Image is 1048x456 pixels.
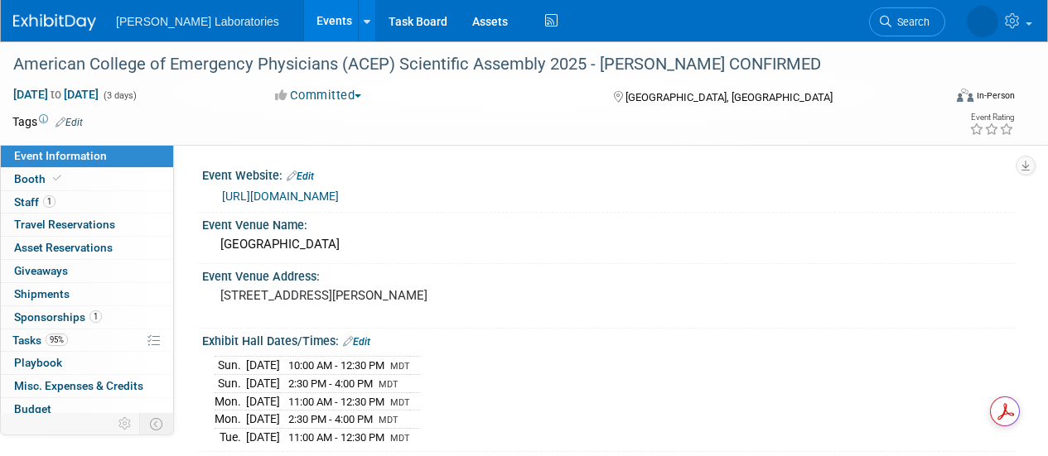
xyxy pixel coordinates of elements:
[215,232,1002,257] div: [GEOGRAPHIC_DATA]
[14,356,62,369] span: Playbook
[269,87,368,104] button: Committed
[246,392,280,410] td: [DATE]
[390,433,410,444] span: MDT
[390,361,410,372] span: MDT
[288,377,373,390] span: 2:30 PM - 4:00 PM
[1,283,173,305] a: Shipments
[222,190,339,203] a: [URL][DOMAIN_NAME]
[140,413,174,434] td: Toggle Event Tabs
[1,306,173,329] a: Sponsorships1
[202,213,1015,233] div: Event Venue Name:
[868,86,1015,111] div: Event Format
[46,334,68,346] span: 95%
[288,396,384,408] span: 11:00 AM - 12:30 PM
[12,113,83,130] td: Tags
[288,431,384,444] span: 11:00 AM - 12:30 PM
[102,90,137,101] span: (3 days)
[976,89,1015,102] div: In-Person
[1,352,173,374] a: Playbook
[48,88,64,101] span: to
[89,310,102,323] span: 1
[1,214,173,236] a: Travel Reservations
[869,7,945,36] a: Search
[246,410,280,429] td: [DATE]
[220,288,523,303] pre: [STREET_ADDRESS][PERSON_NAME]
[7,50,930,79] div: American College of Emergency Physicians (ACEP) Scientific Assembly 2025 - [PERSON_NAME] CONFIRMED
[1,191,173,214] a: Staff1
[14,241,113,254] span: Asset Reservations
[13,14,96,31] img: ExhibitDay
[379,379,398,390] span: MDT
[379,415,398,425] span: MDT
[215,410,246,429] td: Mon.
[343,336,370,348] a: Edit
[1,237,173,259] a: Asset Reservations
[202,163,1015,185] div: Event Website:
[202,264,1015,285] div: Event Venue Address:
[14,310,102,324] span: Sponsorships
[246,428,280,445] td: [DATE]
[287,170,314,182] a: Edit
[1,375,173,397] a: Misc. Expenses & Credits
[202,329,1015,350] div: Exhibit Hall Dates/Times:
[111,413,140,434] td: Personalize Event Tab Strip
[14,149,107,162] span: Event Information
[14,379,143,392] span: Misc. Expenses & Credits
[116,15,279,28] span: [PERSON_NAME] Laboratories
[288,359,384,372] span: 10:00 AM - 12:30 PM
[14,172,65,185] span: Booth
[14,287,70,300] span: Shipments
[390,397,410,408] span: MDT
[891,16,930,28] span: Search
[967,6,998,37] img: Tisha Davis
[1,168,173,190] a: Booth
[1,145,173,167] a: Event Information
[957,89,973,102] img: Format-Inperson.png
[969,113,1014,122] div: Event Rating
[1,260,173,282] a: Giveaways
[625,91,833,103] span: [GEOGRAPHIC_DATA], [GEOGRAPHIC_DATA]
[215,392,246,410] td: Mon.
[14,402,51,415] span: Budget
[215,428,246,445] td: Tue.
[1,329,173,352] a: Tasks95%
[246,375,280,393] td: [DATE]
[43,195,56,208] span: 1
[12,87,99,102] span: [DATE] [DATE]
[215,357,246,375] td: Sun.
[246,357,280,375] td: [DATE]
[1,398,173,420] a: Budget
[56,117,83,128] a: Edit
[53,174,61,183] i: Booth reservation complete
[288,413,373,425] span: 2:30 PM - 4:00 PM
[215,375,246,393] td: Sun.
[12,334,68,347] span: Tasks
[14,264,68,277] span: Giveaways
[14,218,115,231] span: Travel Reservations
[14,195,56,209] span: Staff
